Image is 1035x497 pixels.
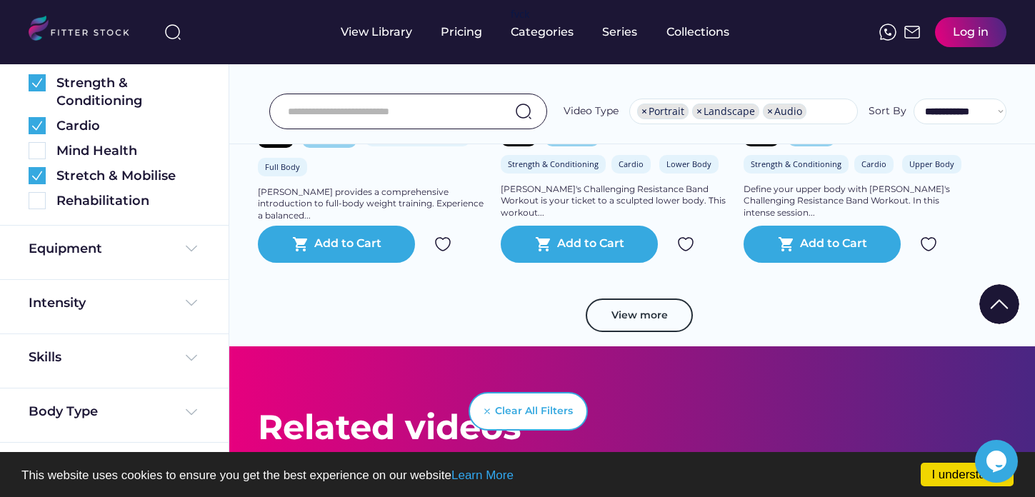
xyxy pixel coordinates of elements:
[314,236,381,253] div: Add to Cart
[183,294,200,311] img: Frame%20%284%29.svg
[29,16,141,45] img: LOGO.svg
[744,184,972,219] div: Define your upper body with [PERSON_NAME]'s Challenging Resistance Band Workout. In this intense ...
[341,24,412,40] div: View Library
[451,468,514,482] a: Learn More
[56,192,200,210] div: Rehabilitation
[677,236,694,253] img: Group%201000002324.svg
[869,104,906,119] div: Sort By
[29,240,102,258] div: Equipment
[164,24,181,41] img: search-normal%203.svg
[861,159,886,169] div: Cardio
[511,7,529,21] div: fvck
[751,159,841,169] div: Strength & Conditioning
[21,469,1014,481] p: This website uses cookies to ensure you get the best experience on our website
[56,117,200,135] div: Cardio
[501,184,729,219] div: [PERSON_NAME]'s Challenging Resistance Band Workout is your ticket to a sculpted lower body. This...
[183,403,200,421] img: Frame%20%284%29.svg
[975,440,1021,483] iframe: chat widget
[879,24,896,41] img: meteor-icons_whatsapp%20%281%29.svg
[56,74,200,110] div: Strength & Conditioning
[920,236,937,253] img: Group%201000002324.svg
[511,24,574,40] div: Categories
[641,106,647,116] span: ×
[778,236,795,253] button: shopping_cart
[29,403,98,421] div: Body Type
[692,104,759,119] li: Landscape
[602,24,638,40] div: Series
[767,106,773,116] span: ×
[258,186,486,222] div: [PERSON_NAME] provides a comprehensive introduction to full-body weight training. Experience a ba...
[904,24,921,41] img: Frame%2051.svg
[763,104,806,119] li: Audio
[29,348,64,366] div: Skills
[484,408,490,414] img: Vector%20%281%29.svg
[265,161,300,172] div: Full Body
[586,298,693,333] button: View more
[508,159,599,169] div: Strength & Conditioning
[515,103,532,120] img: search-normal.svg
[441,24,482,40] div: Pricing
[953,24,989,40] div: Log in
[666,24,729,40] div: Collections
[921,463,1014,486] a: I understand!
[434,236,451,253] img: Group%201000002324.svg
[56,167,200,185] div: Stretch & Mobilise
[800,236,867,253] div: Add to Cart
[909,159,954,169] div: Upper Body
[637,104,689,119] li: Portrait
[666,159,711,169] div: Lower Body
[292,236,309,253] button: shopping_cart
[29,142,46,159] img: Rectangle%205126.svg
[29,167,46,184] img: Group%201000002360.svg
[557,236,624,253] div: Add to Cart
[29,192,46,209] img: Rectangle%205126.svg
[29,294,86,312] div: Intensity
[29,117,46,134] img: Group%201000002360.svg
[495,404,573,418] div: Clear All Filters
[535,236,552,253] button: shopping_cart
[258,403,521,451] div: Related videos
[564,104,619,119] div: Video Type
[183,349,200,366] img: Frame%20%284%29.svg
[29,74,46,91] img: Group%201000002360.svg
[619,159,644,169] div: Cardio
[696,106,702,116] span: ×
[979,284,1019,324] img: Group%201000002322%20%281%29.svg
[56,142,200,160] div: Mind Health
[183,240,200,257] img: Frame%20%284%29.svg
